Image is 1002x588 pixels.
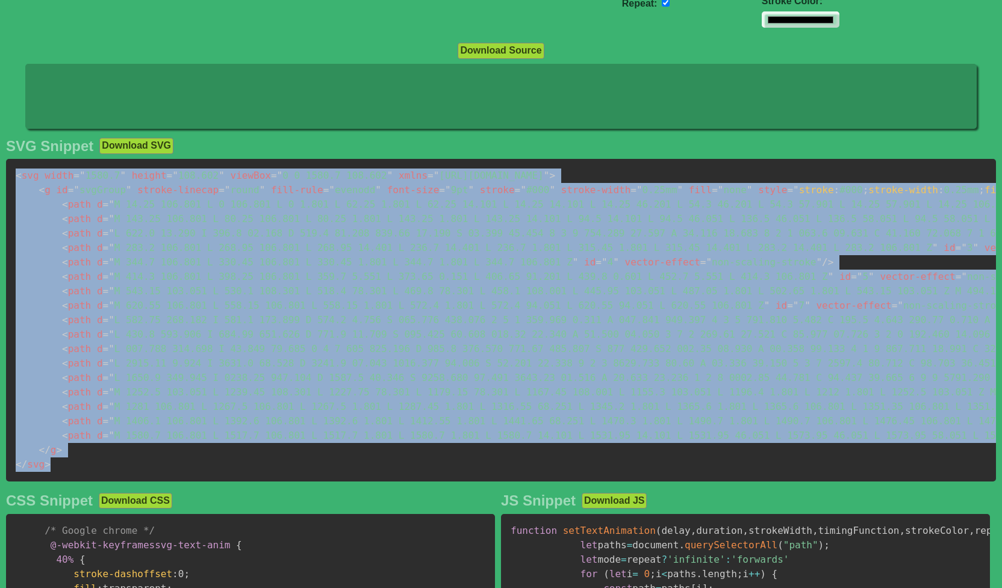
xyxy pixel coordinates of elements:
span: 7 [787,300,811,311]
span: < [62,372,68,383]
span: font-size [387,184,440,196]
span: = [219,184,225,196]
span: < [62,329,68,340]
span: " [897,300,903,311]
span: " [108,213,114,224]
span: = [103,213,109,224]
span: , [969,525,975,536]
span: id [944,242,955,253]
span: ( [777,539,783,551]
span: " [108,372,114,383]
span: path [62,401,91,412]
h2: CSS Snippet [6,492,93,509]
span: ( [656,525,662,536]
span: " [108,415,114,427]
span: viewBox [231,170,271,181]
span: d [97,227,103,239]
span: = [103,271,109,282]
span: = [103,227,109,239]
span: " [549,184,555,196]
span: " [468,184,475,196]
span: height [132,170,167,181]
span: = [515,184,521,196]
span: stroke-linecap [137,184,219,196]
span: = [851,271,857,282]
span: ) [818,539,824,551]
span: = [167,170,173,181]
span: [URL][DOMAIN_NAME] [428,170,549,181]
span: path [62,271,91,282]
span: ; [650,568,656,580]
span: stroke-width [561,184,631,196]
span: = [103,415,109,427]
span: = [103,300,109,311]
span: /* Google chrome */ [45,525,155,536]
span: d [97,415,103,427]
span: " [219,170,225,181]
span: . [696,568,702,580]
span: path [62,285,91,297]
span: path [62,256,91,268]
span: width [45,170,73,181]
span: < [62,415,68,427]
span: = [103,199,109,210]
span: " [108,285,114,297]
span: id [584,256,596,268]
span: " [816,256,822,268]
span: setTextAnimation [563,525,656,536]
span: d [97,430,103,441]
span: 40% [56,554,73,565]
span: " [329,184,335,196]
span: " [973,242,979,253]
span: 5 [851,271,874,282]
span: " [445,184,451,196]
span: path [62,213,91,224]
span: " [108,256,114,268]
span: path [62,343,91,354]
span: " [108,357,114,369]
span: #000 [515,184,555,196]
button: Download SVG [99,138,173,153]
span: stroke [799,184,834,196]
span: 'forwards' [731,554,789,565]
span: " [108,401,114,412]
span: < [62,199,68,210]
span: fill [689,184,712,196]
span: ; [979,184,985,196]
span: = [103,430,109,441]
span: d [97,372,103,383]
span: = [103,285,109,297]
span: d [97,300,103,311]
span: " [793,300,799,311]
span: function [511,525,557,536]
span: stroke-width [868,184,938,196]
span: d [97,329,103,340]
span: , [691,525,697,536]
span: 4 [596,256,619,268]
span: "path" [783,539,818,551]
span: { [236,539,242,551]
span: 1580.7 [73,170,126,181]
span: path [62,300,91,311]
span: svg [16,170,39,181]
span: " [260,184,266,196]
span: = [103,343,109,354]
span: svg [16,459,45,470]
span: ; [737,568,743,580]
span: = [956,242,962,253]
span: " [375,184,381,196]
span: path [62,314,91,326]
span: 108.602 [167,170,225,181]
span: = [892,300,898,311]
span: " [79,170,86,181]
span: " [828,271,834,282]
span: , [812,525,818,536]
span: style [758,184,787,196]
span: 'infinite' [667,554,725,565]
span: g [39,184,51,196]
span: for [580,568,598,580]
span: 0.25mm [630,184,683,196]
span: svgGroup [68,184,132,196]
span: " [108,199,114,210]
span: = [103,357,109,369]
